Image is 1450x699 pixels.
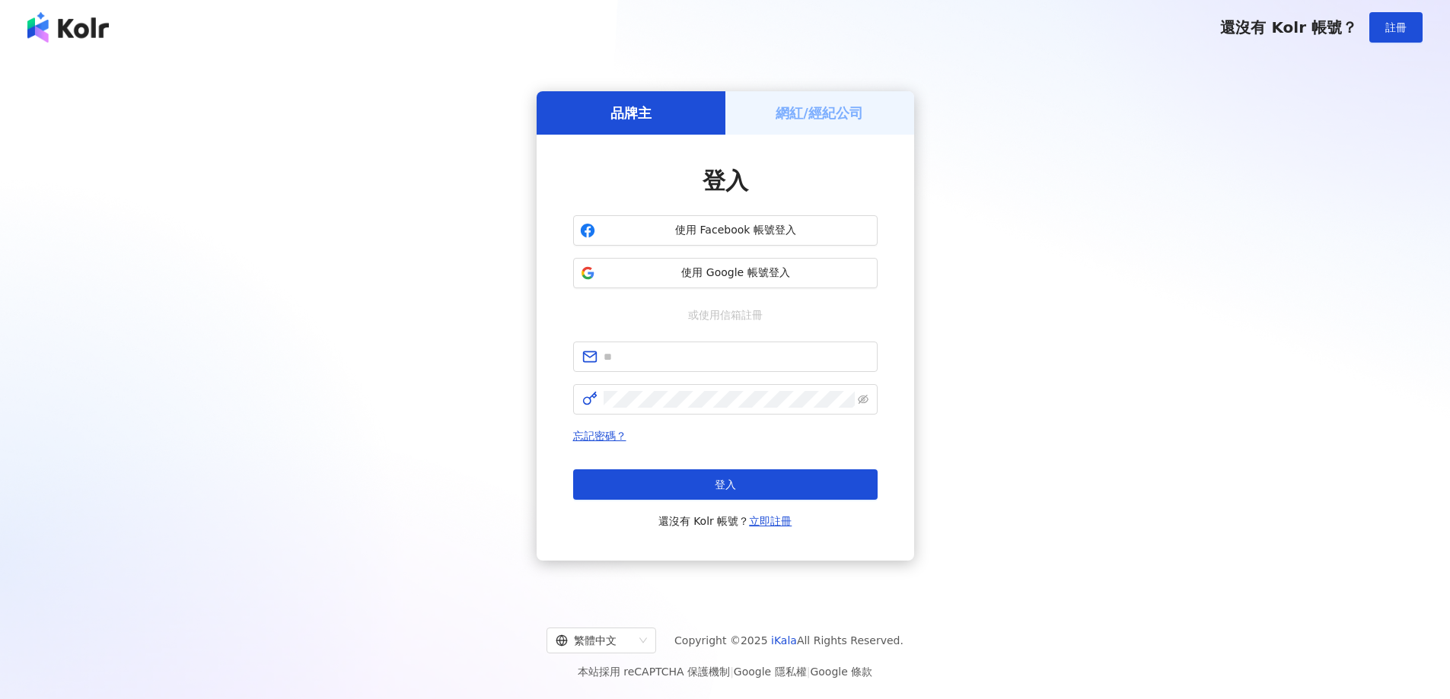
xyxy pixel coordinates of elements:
[573,258,878,288] button: 使用 Google 帳號登入
[858,394,868,405] span: eye-invisible
[730,666,734,678] span: |
[601,223,871,238] span: 使用 Facebook 帳號登入
[810,666,872,678] a: Google 條款
[807,666,811,678] span: |
[749,515,792,527] a: 立即註冊
[677,307,773,323] span: 或使用信箱註冊
[715,478,736,491] span: 登入
[573,430,626,442] a: 忘記密碼？
[674,631,903,650] span: Copyright © 2025 All Rights Reserved.
[1220,18,1357,37] span: 還沒有 Kolr 帳號？
[578,662,872,681] span: 本站採用 reCAPTCHA 保護機制
[556,628,633,653] div: 繁體中文
[776,103,863,122] h5: 網紅/經紀公司
[771,634,797,647] a: iKala
[573,469,878,500] button: 登入
[27,12,109,43] img: logo
[573,215,878,246] button: 使用 Facebook 帳號登入
[1385,21,1407,33] span: 註冊
[610,103,652,122] h5: 品牌主
[658,512,792,530] span: 還沒有 Kolr 帳號？
[703,167,748,194] span: 登入
[601,265,871,281] span: 使用 Google 帳號登入
[1369,12,1423,43] button: 註冊
[734,666,807,678] a: Google 隱私權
